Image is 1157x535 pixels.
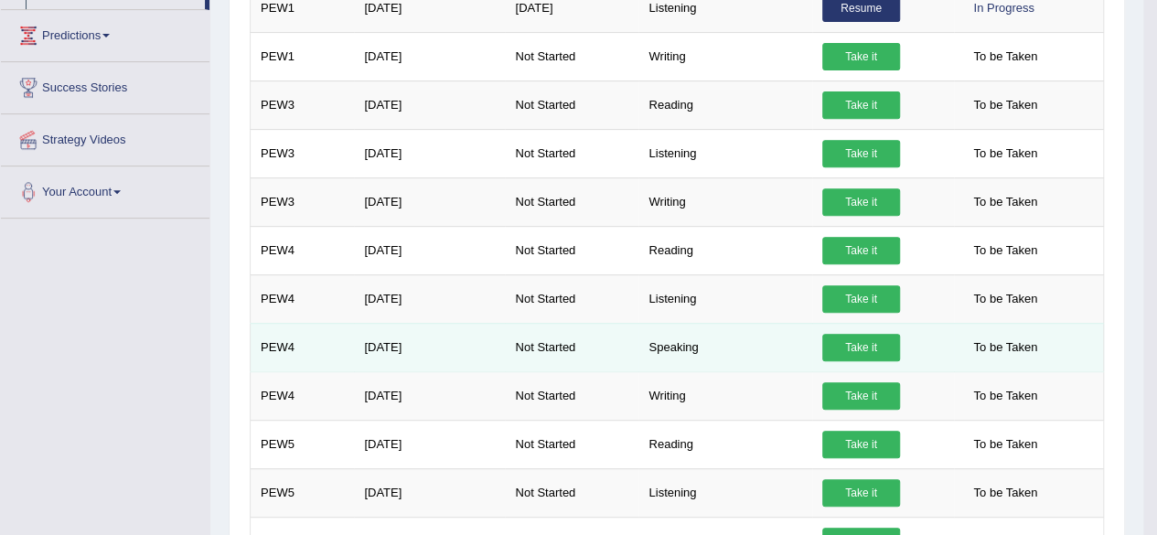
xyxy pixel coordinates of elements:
[251,226,355,274] td: PEW4
[638,468,812,517] td: Listening
[505,32,638,80] td: Not Started
[964,431,1046,458] span: To be Taken
[354,226,505,274] td: [DATE]
[251,468,355,517] td: PEW5
[822,479,900,507] a: Take it
[822,91,900,119] a: Take it
[638,80,812,129] td: Reading
[354,80,505,129] td: [DATE]
[638,226,812,274] td: Reading
[822,285,900,313] a: Take it
[505,468,638,517] td: Not Started
[638,129,812,177] td: Listening
[964,285,1046,313] span: To be Taken
[638,420,812,468] td: Reading
[505,420,638,468] td: Not Started
[505,226,638,274] td: Not Started
[505,177,638,226] td: Not Started
[822,382,900,410] a: Take it
[964,479,1046,507] span: To be Taken
[505,129,638,177] td: Not Started
[964,382,1046,410] span: To be Taken
[822,237,900,264] a: Take it
[822,43,900,70] a: Take it
[354,323,505,371] td: [DATE]
[964,140,1046,167] span: To be Taken
[638,177,812,226] td: Writing
[822,140,900,167] a: Take it
[638,32,812,80] td: Writing
[505,371,638,420] td: Not Started
[822,334,900,361] a: Take it
[1,10,209,56] a: Predictions
[964,237,1046,264] span: To be Taken
[251,420,355,468] td: PEW5
[354,129,505,177] td: [DATE]
[354,420,505,468] td: [DATE]
[638,274,812,323] td: Listening
[251,80,355,129] td: PEW3
[354,274,505,323] td: [DATE]
[354,177,505,226] td: [DATE]
[251,32,355,80] td: PEW1
[354,371,505,420] td: [DATE]
[822,431,900,458] a: Take it
[638,323,812,371] td: Speaking
[964,91,1046,119] span: To be Taken
[251,177,355,226] td: PEW3
[251,371,355,420] td: PEW4
[1,166,209,212] a: Your Account
[638,371,812,420] td: Writing
[251,323,355,371] td: PEW4
[964,334,1046,361] span: To be Taken
[505,80,638,129] td: Not Started
[354,468,505,517] td: [DATE]
[505,323,638,371] td: Not Started
[1,114,209,160] a: Strategy Videos
[964,188,1046,216] span: To be Taken
[964,43,1046,70] span: To be Taken
[1,62,209,108] a: Success Stories
[251,274,355,323] td: PEW4
[505,274,638,323] td: Not Started
[354,32,505,80] td: [DATE]
[822,188,900,216] a: Take it
[251,129,355,177] td: PEW3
